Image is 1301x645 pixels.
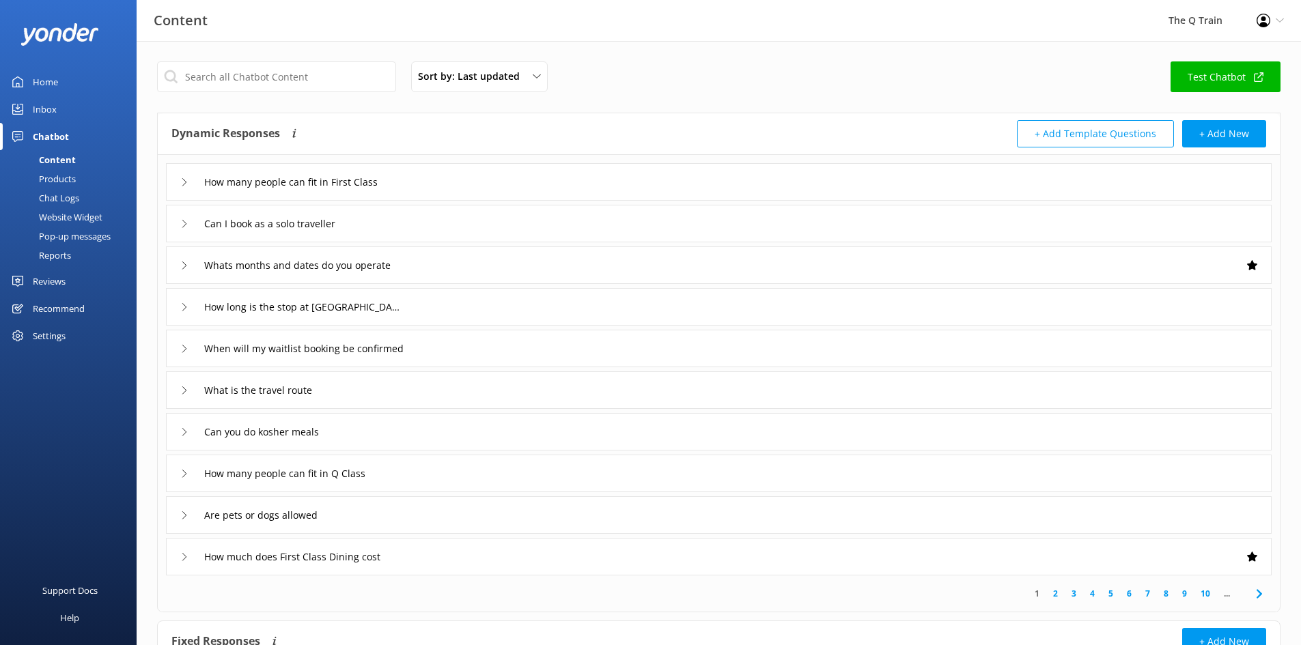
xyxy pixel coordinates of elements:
[1065,587,1083,600] a: 3
[1120,587,1138,600] a: 6
[1102,587,1120,600] a: 5
[1138,587,1157,600] a: 7
[8,246,71,265] div: Reports
[1017,120,1174,147] button: + Add Template Questions
[418,69,528,84] span: Sort by: Last updated
[1157,587,1175,600] a: 8
[8,207,137,227] a: Website Widget
[60,604,79,631] div: Help
[171,120,280,147] h4: Dynamic Responses
[1194,587,1217,600] a: 10
[33,295,85,322] div: Recommend
[33,123,69,150] div: Chatbot
[8,227,137,246] a: Pop-up messages
[1171,61,1281,92] a: Test Chatbot
[33,96,57,123] div: Inbox
[42,577,98,604] div: Support Docs
[1046,587,1065,600] a: 2
[8,188,79,207] div: Chat Logs
[33,68,58,96] div: Home
[8,169,76,188] div: Products
[8,188,137,207] a: Chat Logs
[8,207,102,227] div: Website Widget
[33,268,66,295] div: Reviews
[8,150,137,169] a: Content
[157,61,396,92] input: Search all Chatbot Content
[1083,587,1102,600] a: 4
[1028,587,1046,600] a: 1
[1217,587,1237,600] span: ...
[8,246,137,265] a: Reports
[20,23,99,46] img: yonder-white-logo.png
[8,227,111,246] div: Pop-up messages
[8,169,137,188] a: Products
[154,10,208,31] h3: Content
[1175,587,1194,600] a: 9
[8,150,76,169] div: Content
[1182,120,1266,147] button: + Add New
[33,322,66,349] div: Settings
